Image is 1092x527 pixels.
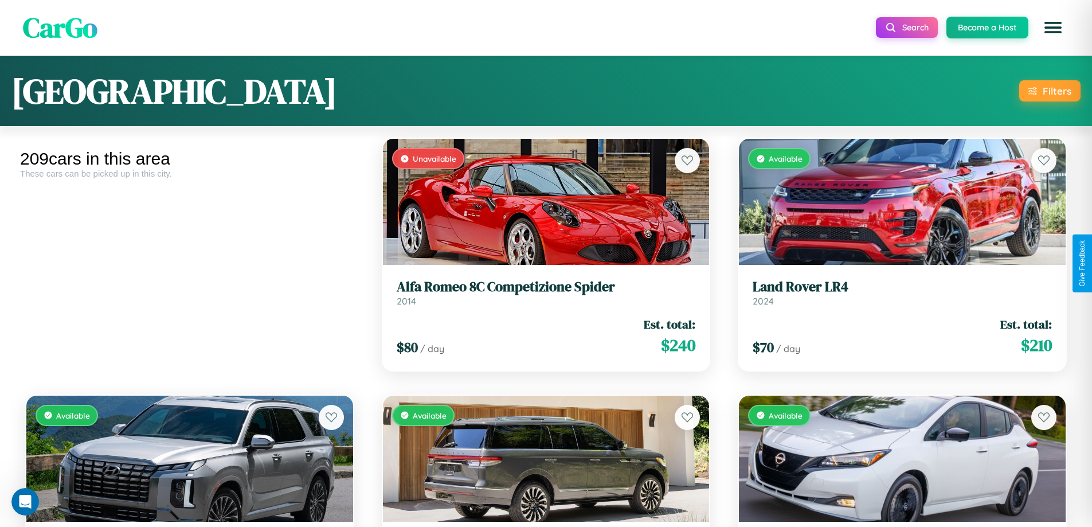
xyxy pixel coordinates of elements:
[776,343,800,354] span: / day
[946,17,1028,38] button: Become a Host
[661,334,695,357] span: $ 240
[876,17,938,38] button: Search
[902,22,929,33] span: Search
[11,488,39,516] iframe: Intercom live chat
[20,149,359,169] div: 209 cars in this area
[1043,85,1071,97] div: Filters
[753,279,1052,307] a: Land Rover LR42024
[397,295,416,307] span: 2014
[1019,80,1081,102] button: Filters
[1000,316,1052,333] span: Est. total:
[1037,11,1069,44] button: Open menu
[56,411,90,420] span: Available
[753,295,774,307] span: 2024
[769,154,803,163] span: Available
[753,338,774,357] span: $ 70
[420,343,444,354] span: / day
[1021,334,1052,357] span: $ 210
[413,154,456,163] span: Unavailable
[397,279,696,307] a: Alfa Romeo 8C Competizione Spider2014
[23,9,97,46] span: CarGo
[20,169,359,178] div: These cars can be picked up in this city.
[769,411,803,420] span: Available
[413,411,447,420] span: Available
[753,279,1052,295] h3: Land Rover LR4
[1078,240,1086,287] div: Give Feedback
[397,279,696,295] h3: Alfa Romeo 8C Competizione Spider
[644,316,695,333] span: Est. total:
[397,338,418,357] span: $ 80
[11,68,337,115] h1: [GEOGRAPHIC_DATA]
